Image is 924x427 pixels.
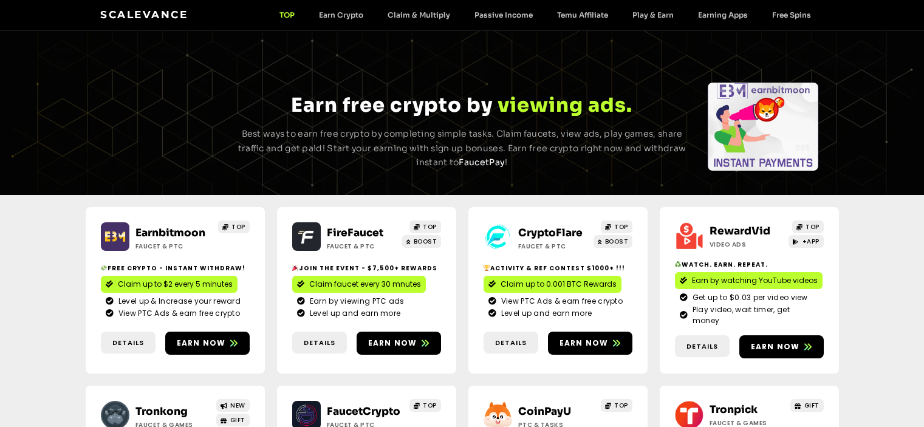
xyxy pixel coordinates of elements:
[292,276,426,293] a: Claim faucet every 30 mnutes
[409,399,441,412] a: TOP
[614,222,628,231] span: TOP
[357,332,441,355] a: Earn now
[135,405,188,418] a: Tronkong
[105,83,216,171] div: Slides
[135,227,205,239] a: Earnbitmoon
[518,227,583,239] a: CryptoFlare
[675,335,730,358] a: Details
[710,240,785,249] h2: Video ads
[751,341,800,352] span: Earn now
[710,225,770,237] a: RewardVid
[309,279,421,290] span: Claim faucet every 30 mnutes
[675,261,681,267] img: ♻️
[760,10,823,19] a: Free Spins
[484,276,621,293] a: Claim up to 0.001 BTC Rewards
[548,332,632,355] a: Earn now
[216,399,250,412] a: NEW
[498,296,623,307] span: View PTC Ads & earn free crypto
[409,220,441,233] a: TOP
[675,272,823,289] a: Earn by watching YouTube videos
[690,304,819,326] span: Play video, wait timer, get money
[304,338,335,348] span: Details
[327,242,403,251] h2: Faucet & PTC
[112,338,144,348] span: Details
[267,10,823,19] nav: Menu
[423,222,437,231] span: TOP
[307,10,375,19] a: Earn Crypto
[115,296,241,307] span: Level up & Increase your reward
[267,10,307,19] a: TOP
[402,235,441,248] a: BOOST
[218,220,250,233] a: TOP
[292,332,347,354] a: Details
[620,10,686,19] a: Play & Earn
[710,403,758,416] a: Tronpick
[614,401,628,410] span: TOP
[307,296,405,307] span: Earn by viewing PTC ads
[101,332,156,354] a: Details
[101,276,238,293] a: Claim up to $2 every 5 minutes
[790,399,824,412] a: GIFT
[803,237,820,246] span: +APP
[686,341,718,352] span: Details
[739,335,824,358] a: Earn now
[545,10,620,19] a: Temu Affiliate
[806,222,820,231] span: TOP
[118,279,233,290] span: Claim up to $2 every 5 minutes
[692,275,818,286] span: Earn by watching YouTube videos
[216,414,250,426] a: GIFT
[601,399,632,412] a: TOP
[560,338,609,349] span: Earn now
[518,405,571,418] a: CoinPayU
[100,9,188,21] a: Scalevance
[501,279,617,290] span: Claim up to 0.001 BTC Rewards
[177,338,226,349] span: Earn now
[459,157,505,168] a: FaucetPay
[165,332,250,355] a: Earn now
[236,127,688,170] p: Best ways to earn free crypto by completing simple tasks. Claim faucets, view ads, play games, sh...
[423,401,437,410] span: TOP
[484,332,538,354] a: Details
[101,264,250,273] h2: Free crypto - Instant withdraw!
[605,237,629,246] span: BOOST
[495,338,527,348] span: Details
[115,308,240,319] span: View PTC Ads & earn free crypto
[414,237,437,246] span: BOOST
[291,93,493,117] span: Earn free crypto by
[792,220,824,233] a: TOP
[135,242,211,251] h2: Faucet & PTC
[690,292,808,303] span: Get up to $0.03 per video view
[498,308,592,319] span: Level up and earn more
[375,10,462,19] a: Claim & Multiply
[686,10,760,19] a: Earning Apps
[292,264,441,273] h2: Join the event - $7,500+ Rewards
[804,401,820,410] span: GIFT
[518,242,594,251] h2: Faucet & PTC
[484,264,632,273] h2: Activity & ref contest $1000+ !!!
[307,308,401,319] span: Level up and earn more
[101,265,107,271] img: 💸
[601,220,632,233] a: TOP
[231,222,245,231] span: TOP
[327,227,383,239] a: FireFaucet
[708,83,818,171] div: Slides
[675,260,824,269] h2: Watch. Earn. Repeat.
[292,265,298,271] img: 🎉
[789,235,824,248] a: +APP
[368,338,417,349] span: Earn now
[230,401,245,410] span: NEW
[484,265,490,271] img: 🏆
[594,235,632,248] a: BOOST
[462,10,545,19] a: Passive Income
[327,405,400,418] a: FaucetCrypto
[230,415,245,425] span: GIFT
